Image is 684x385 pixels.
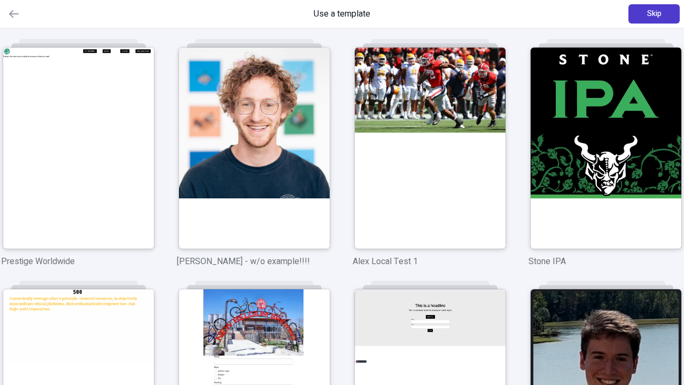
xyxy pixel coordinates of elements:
p: [PERSON_NAME] - w/o example!!!! [177,255,331,268]
button: Skip [628,4,680,24]
p: Stone IPA [528,255,683,268]
span: Use a template [314,7,370,20]
span: Skip [647,8,662,20]
p: Alex Local Test 1 [353,255,507,268]
p: Prestige Worldwide [1,255,156,268]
